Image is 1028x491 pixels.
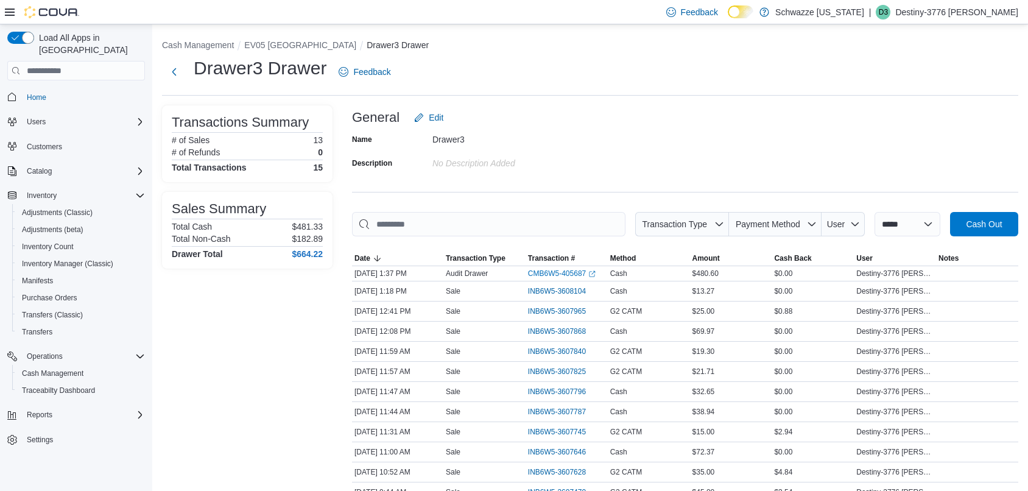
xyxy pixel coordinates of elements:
div: [DATE] 11:44 AM [352,404,443,419]
p: 0 [318,147,323,157]
a: Settings [22,433,58,447]
p: Sale [446,427,460,437]
div: [DATE] 11:31 AM [352,425,443,439]
div: $0.00 [772,324,854,339]
span: Settings [22,432,145,447]
button: Reports [2,406,150,423]
button: Manifests [12,272,150,289]
span: Adjustments (Classic) [22,208,93,217]
span: INB6W5-3607787 [528,407,586,417]
button: INB6W5-3608104 [528,284,598,298]
button: Inventory Count [12,238,150,255]
div: Drawer3 [432,130,596,144]
button: Payment Method [729,212,822,236]
span: D3 [879,5,888,19]
h3: Sales Summary [172,202,266,216]
p: Sale [446,447,460,457]
span: Destiny-3776 [PERSON_NAME] [856,387,934,397]
h1: Drawer3 Drawer [194,56,326,80]
h3: Transactions Summary [172,115,309,130]
span: Payment Method [736,219,800,229]
a: Purchase Orders [17,291,82,305]
div: $0.00 [772,344,854,359]
button: Next [162,60,186,84]
a: Transfers [17,325,57,339]
p: | [869,5,871,19]
span: Customers [27,142,62,152]
div: [DATE] 11:57 AM [352,364,443,379]
p: Sale [446,306,460,316]
span: Transaction Type [642,219,707,229]
h6: # of Refunds [172,147,220,157]
span: Purchase Orders [17,291,145,305]
a: Feedback [334,60,395,84]
button: INB6W5-3607745 [528,425,598,439]
span: Adjustments (beta) [17,222,145,237]
span: Users [27,117,46,127]
span: G2 CATM [610,306,642,316]
button: Drawer3 Drawer [367,40,429,50]
span: Transfers (Classic) [17,308,145,322]
a: Inventory Count [17,239,79,254]
button: Settings [2,431,150,448]
button: Transaction Type [635,212,729,236]
button: Home [2,88,150,105]
span: INB6W5-3607745 [528,427,586,437]
div: $0.00 [772,284,854,298]
button: Traceabilty Dashboard [12,382,150,399]
button: Cash Out [950,212,1018,236]
span: Transfers (Classic) [22,310,83,320]
span: Destiny-3776 [PERSON_NAME] [856,327,934,336]
h6: Total Non-Cash [172,234,231,244]
span: $25.00 [692,306,715,316]
span: Users [22,115,145,129]
span: Destiny-3776 [PERSON_NAME] [856,467,934,477]
button: INB6W5-3607825 [528,364,598,379]
span: Cash [610,387,627,397]
span: Edit [429,111,443,124]
button: Adjustments (beta) [12,221,150,238]
span: Cash [610,286,627,296]
button: Cash Back [772,251,854,266]
span: Destiny-3776 [PERSON_NAME] [856,427,934,437]
span: G2 CATM [610,427,642,437]
div: No Description added [432,154,596,168]
span: Feedback [353,66,390,78]
button: Transaction Type [443,251,526,266]
nav: Complex example [7,83,145,480]
svg: External link [588,270,596,278]
span: Adjustments (beta) [22,225,83,235]
span: G2 CATM [610,467,642,477]
button: Users [2,113,150,130]
button: Inventory [22,188,62,203]
span: Cash Management [22,369,83,378]
span: $38.94 [692,407,715,417]
span: Reports [22,408,145,422]
button: Inventory Manager (Classic) [12,255,150,272]
span: INB6W5-3607840 [528,347,586,356]
span: INB6W5-3607965 [528,306,586,316]
label: Description [352,158,392,168]
div: $0.88 [772,304,854,319]
h6: Total Cash [172,222,212,231]
button: INB6W5-3607796 [528,384,598,399]
button: Notes [936,251,1018,266]
span: $69.97 [692,327,715,336]
span: Destiny-3776 [PERSON_NAME] [856,367,934,376]
span: Destiny-3776 [PERSON_NAME] [856,347,934,356]
p: Schwazze [US_STATE] [775,5,864,19]
span: Manifests [22,276,53,286]
span: G2 CATM [610,347,642,356]
div: [DATE] 11:47 AM [352,384,443,399]
p: Audit Drawer [446,269,488,278]
button: EV05 [GEOGRAPHIC_DATA] [244,40,356,50]
span: $480.60 [692,269,719,278]
div: $4.84 [772,465,854,479]
button: Purchase Orders [12,289,150,306]
input: This is a search bar. As you type, the results lower in the page will automatically filter. [352,212,625,236]
span: Notes [938,253,959,263]
span: Catalog [22,164,145,178]
span: Inventory Count [22,242,74,252]
span: $15.00 [692,427,715,437]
